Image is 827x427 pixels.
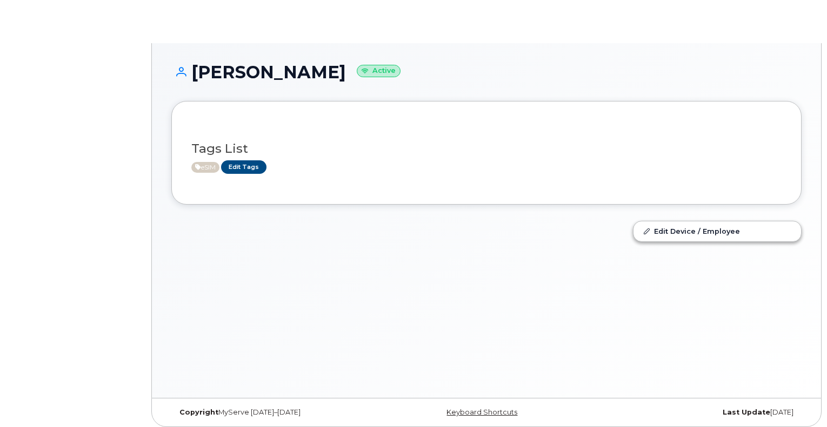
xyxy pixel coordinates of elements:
[191,142,782,155] h3: Tags List
[171,408,382,417] div: MyServe [DATE]–[DATE]
[221,160,266,174] a: Edit Tags
[446,408,517,416] a: Keyboard Shortcuts
[191,162,219,173] span: Active
[633,221,801,241] a: Edit Device / Employee
[357,65,401,77] small: Active
[179,408,218,416] strong: Copyright
[591,408,802,417] div: [DATE]
[171,63,802,82] h1: [PERSON_NAME]
[723,408,770,416] strong: Last Update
